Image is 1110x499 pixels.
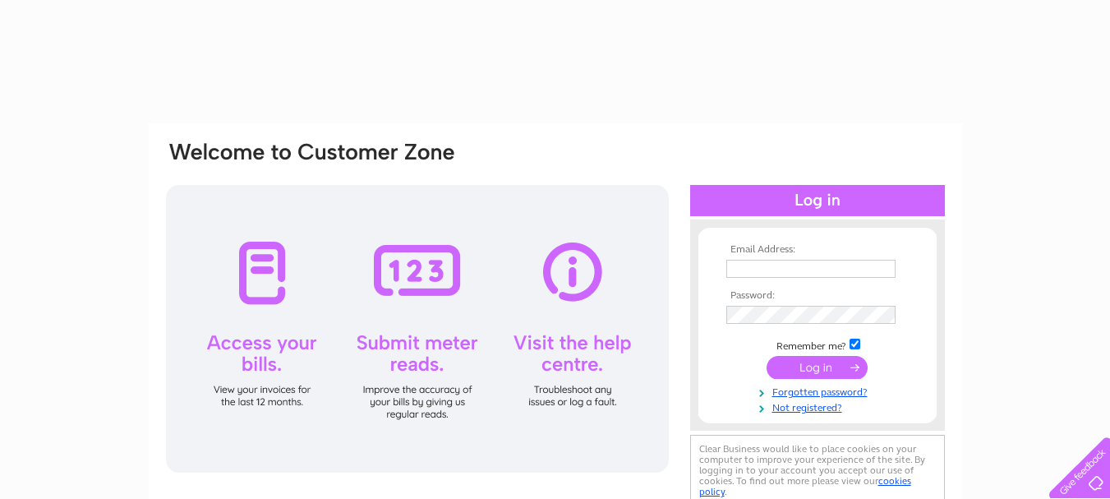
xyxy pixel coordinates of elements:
[699,475,911,497] a: cookies policy
[726,383,913,399] a: Forgotten password?
[767,356,868,379] input: Submit
[722,290,913,302] th: Password:
[722,244,913,256] th: Email Address:
[722,336,913,353] td: Remember me?
[726,399,913,414] a: Not registered?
